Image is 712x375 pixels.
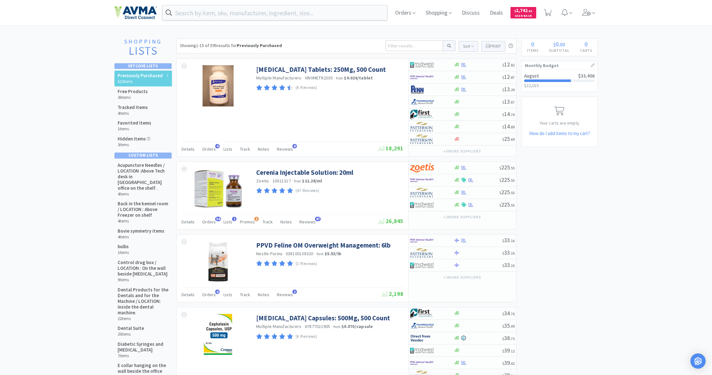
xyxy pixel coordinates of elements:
[215,144,220,148] span: 4
[510,137,515,142] span: . 69
[223,146,232,152] span: Lists
[544,41,575,47] div: .
[292,178,293,184] span: ·
[180,42,282,49] div: Showing 1-15 of 595 results for
[522,130,597,137] h5: How do I add items to my cart?
[118,120,151,126] h5: Favorited Items
[481,41,505,52] button: Print
[440,213,484,222] button: +2more suppliers
[499,201,515,208] span: 225
[118,73,163,78] h5: Previously Purchased
[118,126,151,132] h6: 1 items
[510,75,515,80] span: . 87
[118,38,168,45] h1: Shopping
[114,6,157,19] img: e4e33dab9f054f5782a47901c742baa9_102.png
[502,85,515,93] span: 13
[410,163,434,173] img: a673e5ab4e5e497494167fe422e9a3ab.png
[510,125,515,129] span: . 89
[440,147,484,156] button: +5more suppliers
[502,322,515,329] span: 35
[410,248,434,258] img: f5e969b455434c6296c6d81ef179fa71_3.png
[524,83,539,88] span: $22,015
[341,324,373,329] strong: $0.070 / capsule
[502,324,504,329] span: $
[510,311,515,316] span: . 76
[240,146,250,152] span: Track
[303,75,304,81] span: ·
[510,190,515,195] span: . 55
[585,40,588,48] span: 0
[524,73,539,78] h2: August
[280,219,292,225] span: Notes
[118,250,129,255] h6: 1 items
[254,217,259,221] span: 1
[502,112,504,117] span: $
[240,219,255,225] span: Promos
[256,75,302,81] a: Multiple Manufacturers
[502,261,515,269] span: 33
[118,45,168,57] h2: Lists
[410,122,434,132] img: f5e969b455434c6296c6d81ef179fa71_3.png
[256,251,282,256] a: Nestle Purina
[502,125,504,129] span: $
[256,324,302,329] a: Multiple Manufacturers
[510,4,536,21] a: $2,742.61Cash Back
[215,217,221,221] span: 54
[270,178,271,184] span: ·
[344,75,373,81] strong: $0.026 / tablet
[510,203,515,208] span: . 55
[223,292,232,297] span: Lists
[215,290,220,294] span: 6
[263,219,273,225] span: Track
[334,75,335,81] span: ·
[502,249,515,256] span: 33
[499,188,515,196] span: 225
[502,236,515,244] span: 33
[410,236,434,245] img: f6b2451649754179b5b4e0c70c3f7cb0_2.png
[118,353,169,358] h6: 7 items
[118,201,169,218] h5: Back in the kennel room / LOCATION : Above Freezer on shelf
[118,105,148,110] h5: Tracked Items
[525,61,594,70] h1: Monthly Budget
[499,190,501,195] span: $
[202,292,216,297] span: Orders
[114,63,172,69] div: Vetcove Lists
[578,73,595,79] span: $33,406
[510,251,515,256] span: . 16
[499,178,501,183] span: $
[379,217,403,225] span: 26,845
[118,363,169,374] h5: E collar hanging on the wall beside the office
[410,200,434,210] img: 4dd14cff54a648ac9e977f0c5da9bc2e_5.png
[510,361,515,366] span: . 42
[277,146,293,152] span: Reviews
[502,100,504,105] span: $
[459,41,478,52] button: Sort
[292,144,297,148] span: 6
[118,79,163,84] h6: 610 items
[118,260,169,277] h5: Control drug box / LOCATION : On the wall beside [MEDICAL_DATA]
[286,251,313,256] span: 038100138320
[502,347,515,354] span: 39
[510,263,515,268] span: . 16
[690,353,706,369] div: Open Intercom Messenger
[317,252,324,256] span: from
[277,292,293,297] span: Reviews
[502,61,515,68] span: 12
[410,188,434,197] img: f5e969b455434c6296c6d81ef179fa71_3.png
[258,292,269,297] span: Notes
[499,176,515,183] span: 225
[294,179,301,183] span: from
[382,290,403,297] span: 2,198
[118,192,169,197] h6: 4 items
[556,40,559,48] span: 0
[510,63,515,67] span: . 82
[240,292,250,297] span: Track
[118,235,164,240] h6: 4 items
[118,162,169,191] h5: Acupuncture Needles / LOCATION :Above Tech desk in [GEOGRAPHIC_DATA] office on the shelf .
[502,310,515,317] span: 34
[510,349,515,353] span: . 12
[118,136,150,142] h5: Hidden Items
[410,110,434,119] img: 67d67680309e4a0bb49a5ff0391dcc42_6.png
[410,97,434,107] img: 7915dbd3f8974342a4dc3feb8efc1740_58.png
[302,178,322,184] strong: $11.28 / ml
